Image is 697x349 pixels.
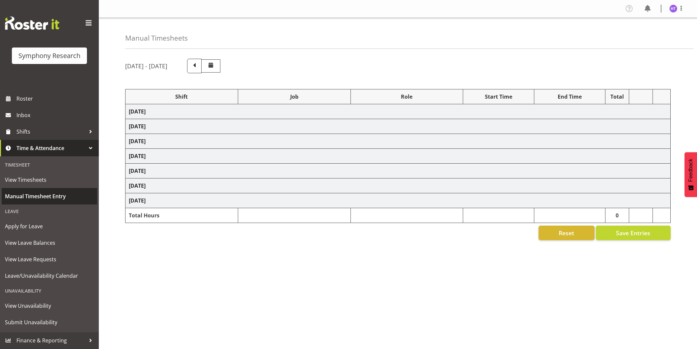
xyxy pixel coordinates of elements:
span: Submit Unavailability [5,317,94,327]
span: Finance & Reporting [16,335,86,345]
img: Rosterit website logo [5,16,59,30]
button: Feedback - Show survey [684,152,697,197]
span: Inbox [16,110,96,120]
span: View Leave Balances [5,238,94,248]
div: Role [354,93,460,101]
span: View Unavailability [5,301,94,311]
span: Shifts [16,127,86,137]
a: Leave/Unavailability Calendar [2,268,97,284]
div: Start Time [466,93,531,101]
div: End Time [538,93,602,101]
td: Total Hours [125,208,238,223]
td: [DATE] [125,164,671,178]
span: View Timesheets [5,175,94,185]
button: Save Entries [596,226,671,240]
span: Apply for Leave [5,221,94,231]
div: Leave [2,205,97,218]
a: View Unavailability [2,298,97,314]
a: View Timesheets [2,172,97,188]
td: 0 [605,208,629,223]
td: [DATE] [125,149,671,164]
div: Timesheet [2,158,97,172]
a: View Leave Requests [2,251,97,268]
button: Reset [539,226,595,240]
td: [DATE] [125,119,671,134]
span: Reset [559,229,574,237]
span: Feedback [688,159,694,182]
a: View Leave Balances [2,235,97,251]
div: Symphony Research [18,51,80,61]
a: Submit Unavailability [2,314,97,331]
div: Shift [129,93,235,101]
span: View Leave Requests [5,254,94,264]
span: Leave/Unavailability Calendar [5,271,94,281]
div: Unavailability [2,284,97,298]
div: Job [241,93,347,101]
h4: Manual Timesheets [125,34,188,42]
td: [DATE] [125,193,671,208]
td: [DATE] [125,178,671,193]
span: Save Entries [616,229,650,237]
img: hal-thomas1264.jpg [669,5,677,13]
span: Manual Timesheet Entry [5,191,94,201]
span: Roster [16,94,96,104]
td: [DATE] [125,134,671,149]
td: [DATE] [125,104,671,119]
h5: [DATE] - [DATE] [125,62,167,70]
a: Apply for Leave [2,218,97,235]
div: Total [609,93,626,101]
a: Manual Timesheet Entry [2,188,97,205]
span: Time & Attendance [16,143,86,153]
